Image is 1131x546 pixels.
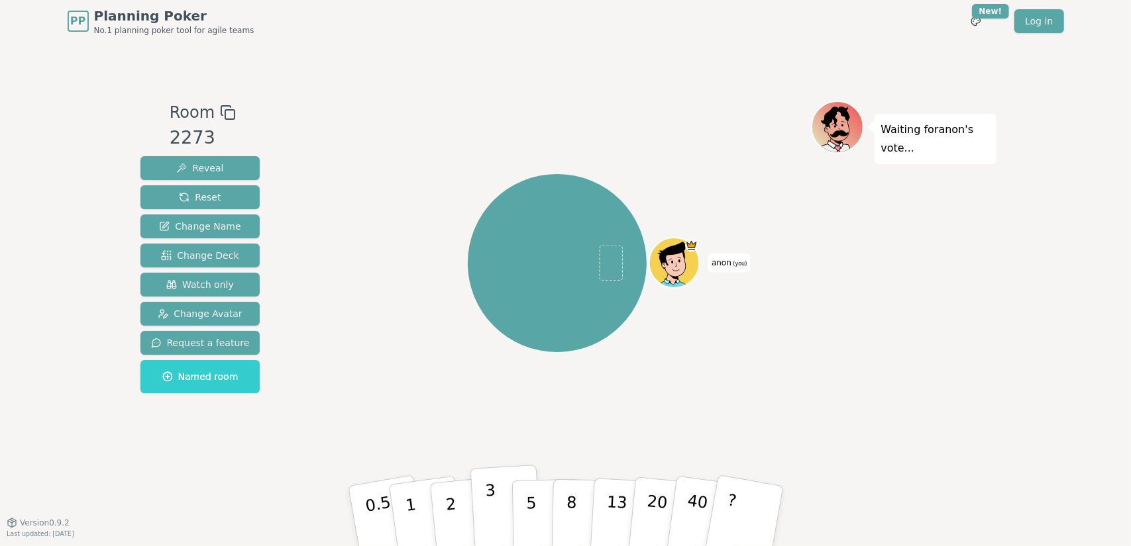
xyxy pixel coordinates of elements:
[964,9,988,33] button: New!
[161,249,239,262] span: Change Deck
[94,7,254,25] span: Planning Poker
[140,185,260,209] button: Reset
[158,307,242,320] span: Change Avatar
[140,331,260,355] button: Request a feature
[140,360,260,393] button: Named room
[881,120,990,158] p: Waiting for anon 's vote...
[708,253,750,272] span: Click to change your name
[170,101,215,124] span: Room
[7,518,70,528] button: Version0.9.2
[70,13,85,29] span: PP
[159,220,241,233] span: Change Name
[731,261,747,267] span: (you)
[140,302,260,326] button: Change Avatar
[7,530,74,537] span: Last updated: [DATE]
[68,7,254,36] a: PPPlanning PokerNo.1 planning poker tool for agile teams
[140,156,260,180] button: Reveal
[20,518,70,528] span: Version 0.9.2
[176,161,223,175] span: Reveal
[651,240,698,287] button: Click to change your avatar
[94,25,254,36] span: No.1 planning poker tool for agile teams
[140,214,260,238] button: Change Name
[140,244,260,267] button: Change Deck
[140,273,260,296] button: Watch only
[166,278,234,291] span: Watch only
[151,336,250,349] span: Request a feature
[162,370,239,383] span: Named room
[170,124,236,152] div: 2273
[179,191,221,204] span: Reset
[1014,9,1063,33] a: Log in
[685,240,698,252] span: anon is the host
[972,4,1010,19] div: New!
